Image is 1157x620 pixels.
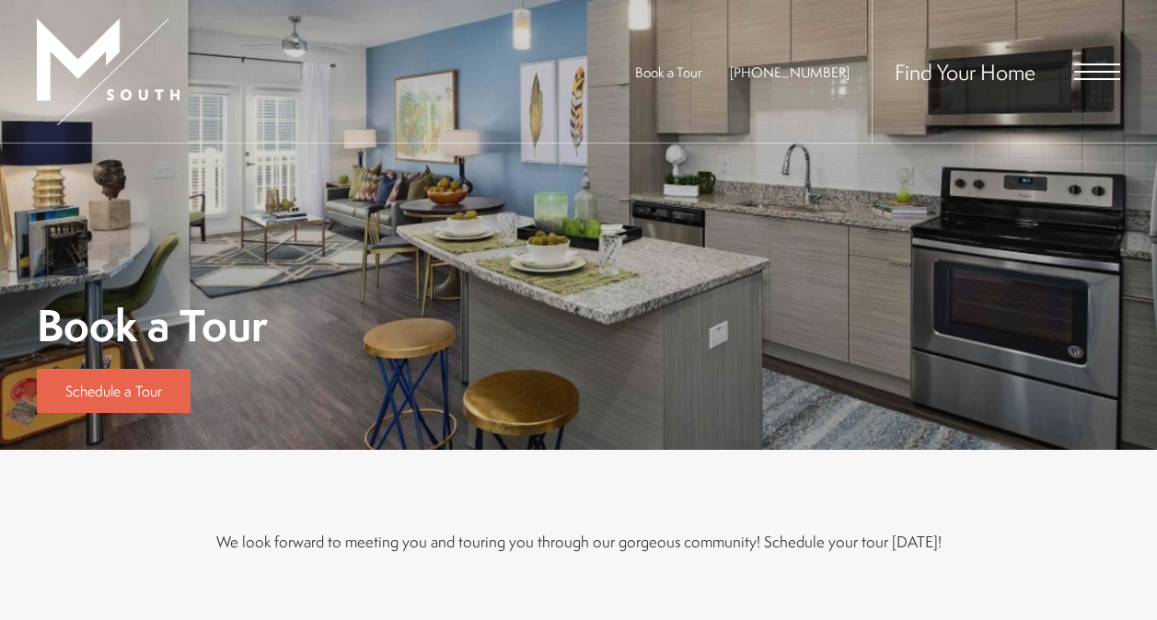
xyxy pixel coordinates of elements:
[37,304,268,346] h1: Book a Tour
[65,381,162,401] span: Schedule a Tour
[730,63,850,82] span: [PHONE_NUMBER]
[1074,63,1120,80] button: Open Menu
[73,528,1085,555] p: We look forward to meeting you and touring you through our gorgeous community! Schedule your tour...
[895,57,1036,86] a: Find Your Home
[730,63,850,82] a: Call Us at 813-570-8014
[635,63,702,82] a: Book a Tour
[37,18,179,125] img: MSouth
[37,369,191,413] a: Schedule a Tour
